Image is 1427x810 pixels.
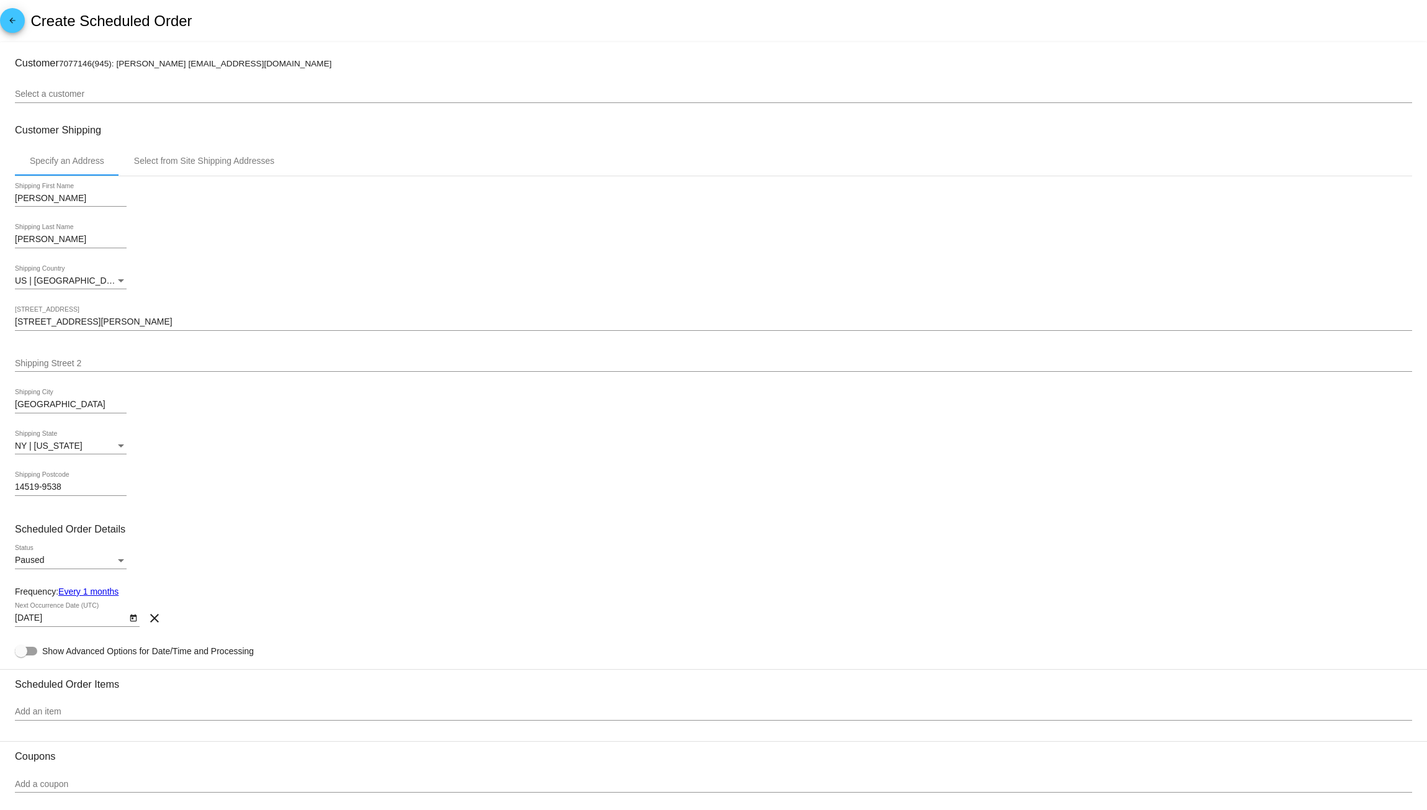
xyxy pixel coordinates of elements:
mat-select: Status [15,556,127,565]
div: Specify an Address [30,156,104,166]
mat-select: Shipping Country [15,276,127,286]
input: Add a coupon [15,780,1412,790]
input: Shipping Last Name [15,235,127,245]
mat-icon: clear [147,611,162,626]
span: NY | [US_STATE] [15,441,83,451]
span: US | [GEOGRAPHIC_DATA] [15,276,125,286]
input: Shipping Postcode [15,482,127,492]
span: Show Advanced Options for Date/Time and Processing [42,645,254,657]
input: Shipping City [15,400,127,410]
div: Frequency: [15,587,1412,596]
span: Paused [15,555,44,565]
h3: Customer [15,57,1412,69]
input: Next Occurrence Date (UTC) [15,613,127,623]
input: Shipping Street 1 [15,317,1412,327]
input: Add an item [15,707,1412,717]
input: Shipping First Name [15,194,127,204]
small: 7077146(945): [PERSON_NAME] [EMAIL_ADDRESS][DOMAIN_NAME] [59,59,332,68]
h3: Scheduled Order Items [15,669,1412,690]
mat-icon: arrow_back [5,16,20,31]
input: Select a customer [15,89,1412,99]
div: Select from Site Shipping Addresses [134,156,274,166]
mat-select: Shipping State [15,441,127,451]
h3: Customer Shipping [15,124,1412,136]
h3: Coupons [15,741,1412,762]
input: Shipping Street 2 [15,359,1412,369]
button: Open calendar [127,611,140,624]
h2: Create Scheduled Order [30,12,192,30]
h3: Scheduled Order Details [15,523,1412,535]
a: Every 1 months [58,587,119,596]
